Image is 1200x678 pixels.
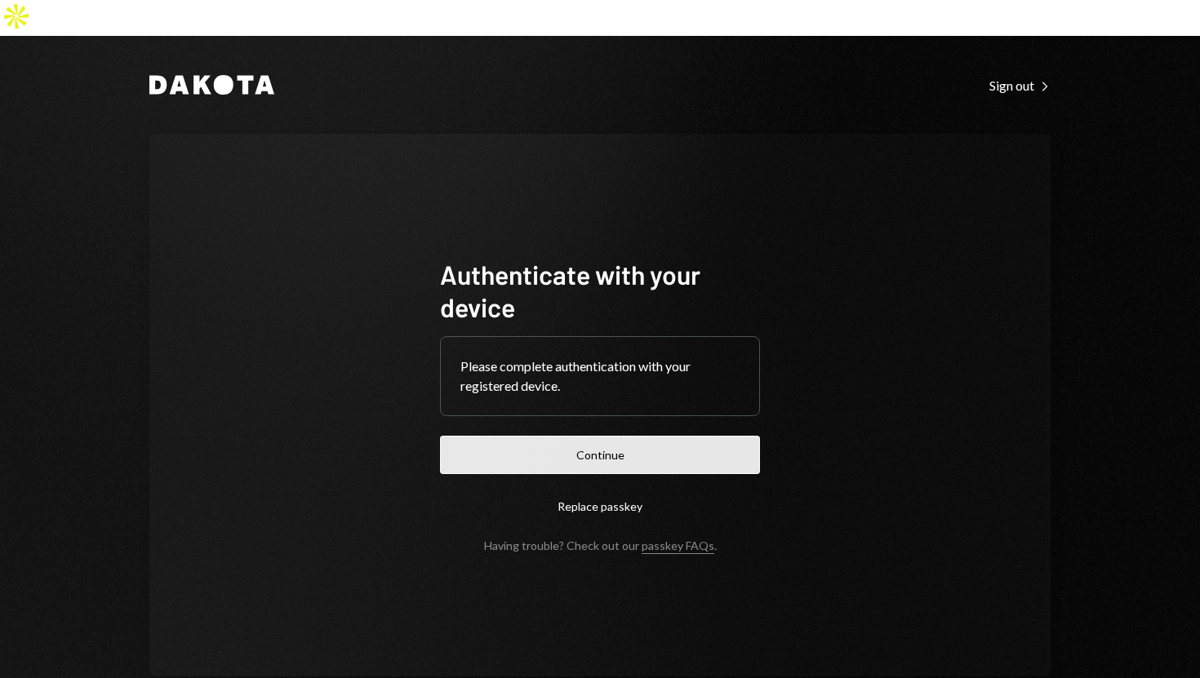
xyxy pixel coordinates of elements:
button: Continue [440,436,760,474]
div: Please complete authentication with your registered device. [460,357,740,396]
button: Replace passkey [440,487,760,525]
a: Sign out [989,76,1051,94]
div: Sign out [989,78,1051,94]
div: Having trouble? Check out our . [484,538,717,552]
h1: Authenticate with your device [440,258,760,323]
a: passkey FAQs [642,538,714,554]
